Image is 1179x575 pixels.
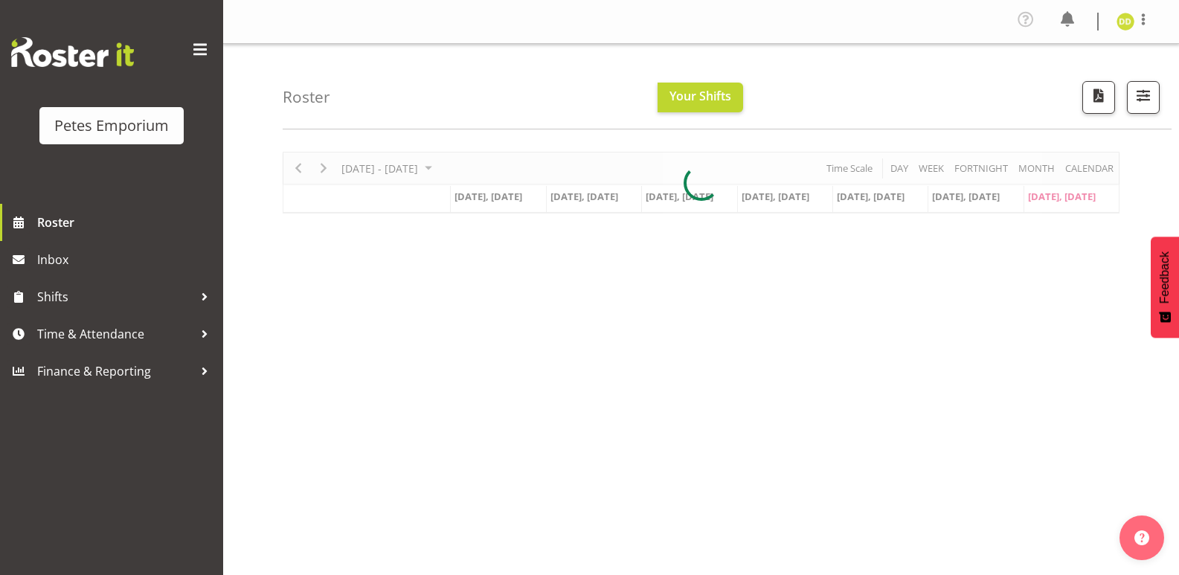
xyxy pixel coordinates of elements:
[1158,251,1172,303] span: Feedback
[658,83,743,112] button: Your Shifts
[1117,13,1134,30] img: danielle-donselaar8920.jpg
[37,211,216,234] span: Roster
[37,360,193,382] span: Finance & Reporting
[54,115,169,137] div: Petes Emporium
[37,248,216,271] span: Inbox
[1082,81,1115,114] button: Download a PDF of the roster according to the set date range.
[11,37,134,67] img: Rosterit website logo
[37,286,193,308] span: Shifts
[669,88,731,104] span: Your Shifts
[37,323,193,345] span: Time & Attendance
[283,89,330,106] h4: Roster
[1151,237,1179,338] button: Feedback - Show survey
[1134,530,1149,545] img: help-xxl-2.png
[1127,81,1160,114] button: Filter Shifts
